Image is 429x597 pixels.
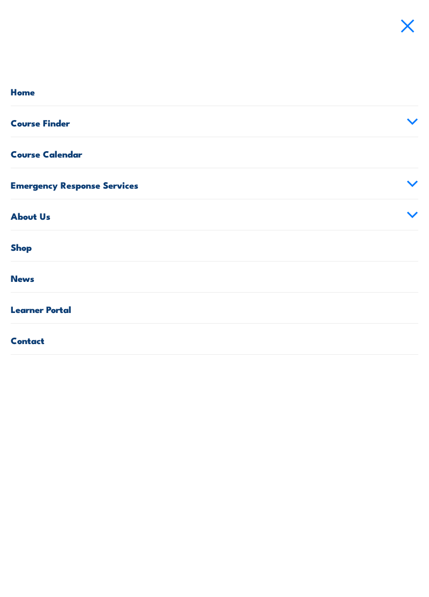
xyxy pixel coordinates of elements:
[11,293,418,323] a: Learner Portal
[11,324,418,354] a: Contact
[11,106,418,137] a: Course Finder
[11,230,418,261] a: Shop
[11,137,418,168] a: Course Calendar
[11,168,418,199] a: Emergency Response Services
[11,75,418,106] a: Home
[11,199,418,230] a: About Us
[11,262,418,292] a: News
